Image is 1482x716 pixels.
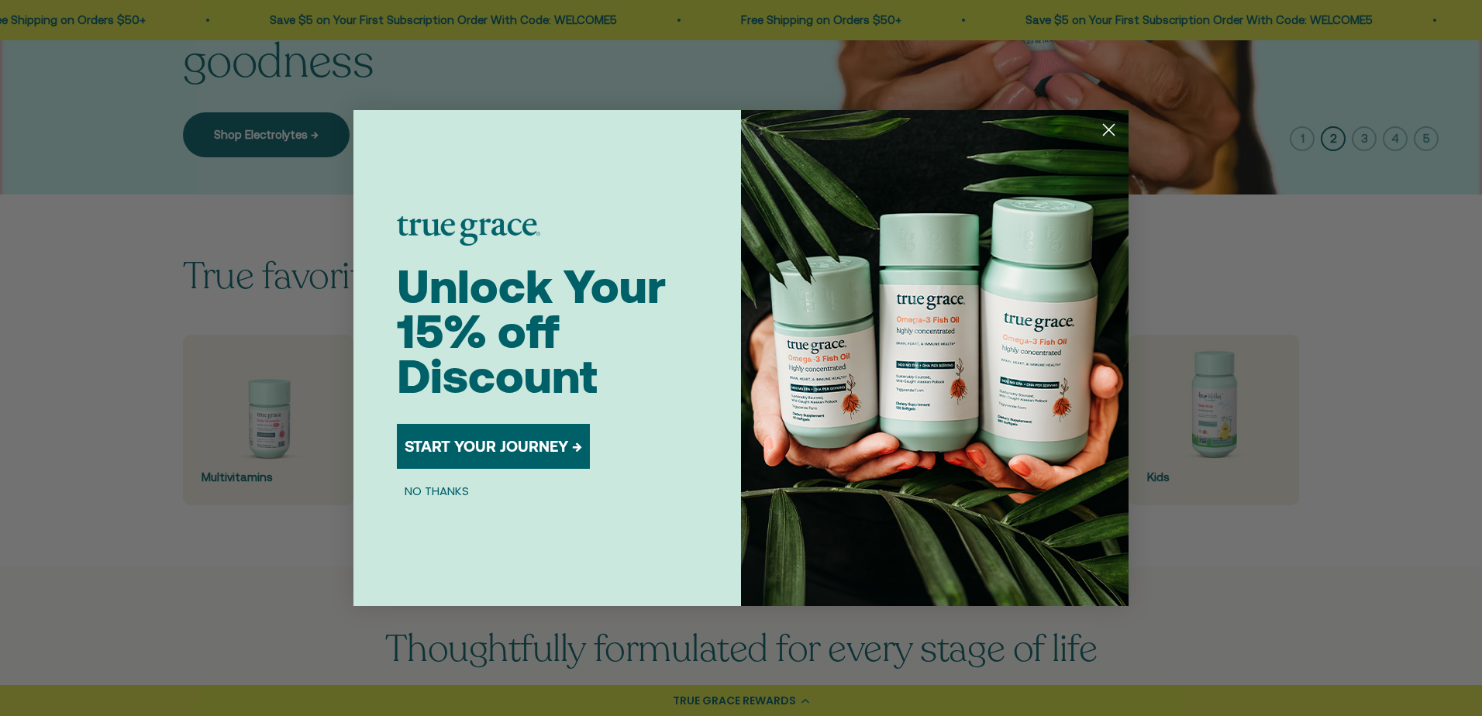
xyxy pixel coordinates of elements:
button: Close dialog [1095,116,1122,143]
span: Unlock Your 15% off Discount [397,260,666,403]
button: NO THANKS [397,481,477,500]
img: logo placeholder [397,216,540,246]
button: START YOUR JOURNEY → [397,424,590,469]
img: 098727d5-50f8-4f9b-9554-844bb8da1403.jpeg [741,110,1129,606]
